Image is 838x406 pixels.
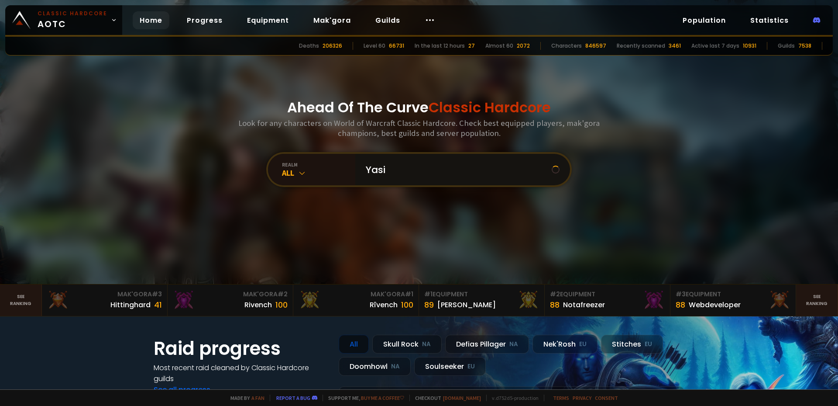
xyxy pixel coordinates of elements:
[38,10,107,31] span: AOTC
[225,395,264,401] span: Made by
[595,395,618,401] a: Consent
[617,42,665,50] div: Recently scanned
[486,395,539,401] span: v. d752d5 - production
[419,285,545,316] a: #1Equipment89[PERSON_NAME]
[424,290,433,298] span: # 1
[545,285,670,316] a: #2Equipment88Notafreezer
[5,5,122,35] a: Classic HardcoreAOTC
[372,335,442,354] div: Skull Rock
[306,11,358,29] a: Mak'gora
[689,299,741,310] div: Webdeveloper
[517,42,530,50] div: 2072
[669,42,681,50] div: 3461
[235,118,603,138] h3: Look for any characters on World of Warcraft Classic Hardcore. Check best equipped players, mak'g...
[361,154,552,185] input: Search a character...
[573,395,591,401] a: Privacy
[676,299,685,311] div: 88
[370,299,398,310] div: Rîvench
[670,285,796,316] a: #3Equipment88Webdeveloper
[282,168,355,178] div: All
[368,11,407,29] a: Guilds
[364,42,385,50] div: Level 60
[287,97,551,118] h1: Ahead Of The Curve
[339,335,369,354] div: All
[323,42,342,50] div: 206326
[244,299,272,310] div: Rivench
[532,335,598,354] div: Nek'Rosh
[401,299,413,311] div: 100
[414,357,486,376] div: Soulseeker
[443,395,481,401] a: [DOMAIN_NAME]
[152,290,162,298] span: # 3
[133,11,169,29] a: Home
[389,42,404,50] div: 66731
[645,340,652,349] small: EU
[563,299,605,310] div: Notafreezer
[38,10,107,17] small: Classic Hardcore
[323,395,404,401] span: Support me,
[282,161,355,168] div: realm
[467,362,475,371] small: EU
[691,42,739,50] div: Active last 7 days
[154,335,328,362] h1: Raid progress
[299,290,413,299] div: Mak'Gora
[409,395,481,401] span: Checkout
[339,357,411,376] div: Doomhowl
[468,42,475,50] div: 27
[798,42,811,50] div: 7538
[743,11,796,29] a: Statistics
[405,290,413,298] span: # 1
[251,395,264,401] a: a fan
[553,395,569,401] a: Terms
[154,385,210,395] a: See all progress
[180,11,230,29] a: Progress
[676,290,686,298] span: # 3
[173,290,288,299] div: Mak'Gora
[240,11,296,29] a: Equipment
[42,285,168,316] a: Mak'Gora#3Hittinghard41
[168,285,293,316] a: Mak'Gora#2Rivench100
[361,395,404,401] a: Buy me a coffee
[676,290,790,299] div: Equipment
[778,42,795,50] div: Guilds
[110,299,151,310] div: Hittinghard
[424,299,434,311] div: 89
[47,290,162,299] div: Mak'Gora
[550,299,560,311] div: 88
[437,299,496,310] div: [PERSON_NAME]
[601,335,663,354] div: Stitches
[278,290,288,298] span: # 2
[509,340,518,349] small: NA
[276,395,310,401] a: Report a bug
[429,97,551,117] span: Classic Hardcore
[275,299,288,311] div: 100
[550,290,665,299] div: Equipment
[391,362,400,371] small: NA
[154,299,162,311] div: 41
[424,290,539,299] div: Equipment
[585,42,606,50] div: 846597
[796,285,838,316] a: Seeranking
[445,335,529,354] div: Defias Pillager
[299,42,319,50] div: Deaths
[550,290,560,298] span: # 2
[551,42,582,50] div: Characters
[415,42,465,50] div: In the last 12 hours
[743,42,756,50] div: 10931
[676,11,733,29] a: Population
[422,340,431,349] small: NA
[293,285,419,316] a: Mak'Gora#1Rîvench100
[485,42,513,50] div: Almost 60
[579,340,587,349] small: EU
[154,362,328,384] h4: Most recent raid cleaned by Classic Hardcore guilds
